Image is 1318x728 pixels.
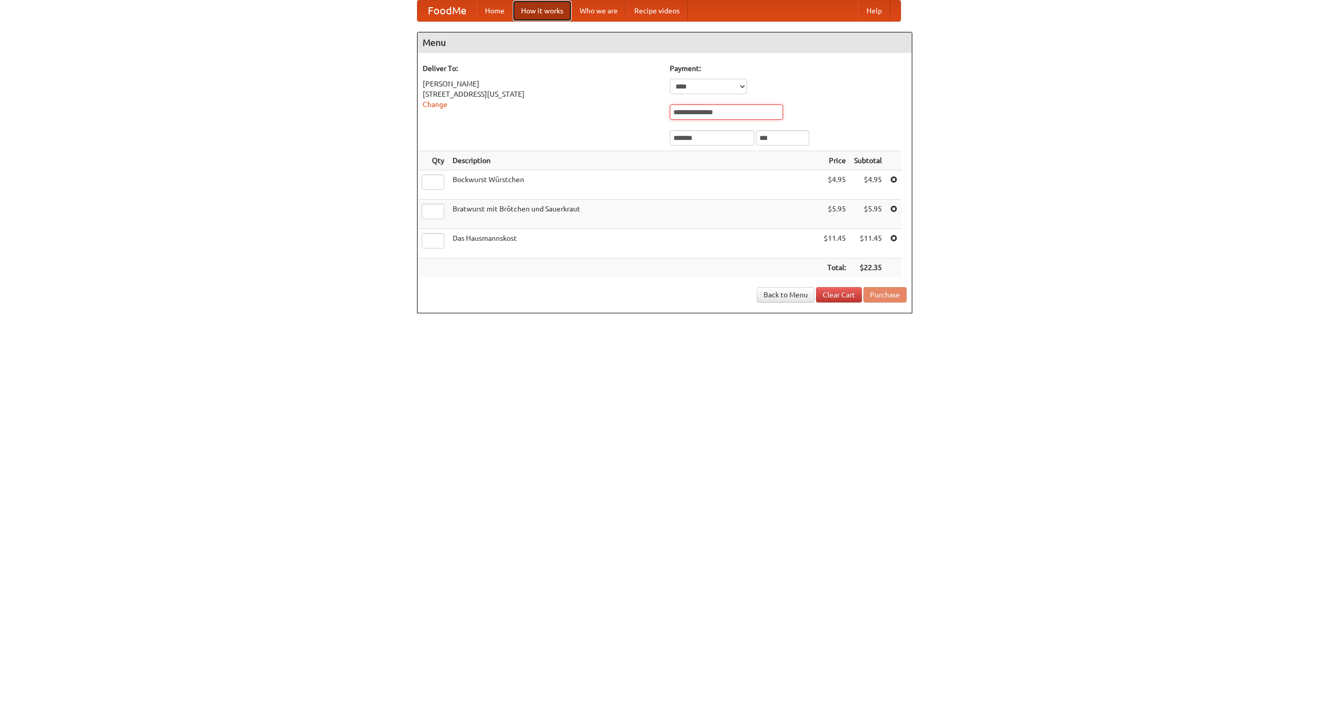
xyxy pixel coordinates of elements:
[850,200,886,229] td: $5.95
[423,89,660,99] div: [STREET_ADDRESS][US_STATE]
[863,287,907,303] button: Purchase
[820,170,850,200] td: $4.95
[513,1,571,21] a: How it works
[423,63,660,74] h5: Deliver To:
[858,1,890,21] a: Help
[418,151,448,170] th: Qty
[571,1,626,21] a: Who we are
[820,200,850,229] td: $5.95
[670,63,907,74] h5: Payment:
[816,287,862,303] a: Clear Cart
[820,258,850,277] th: Total:
[850,258,886,277] th: $22.35
[820,229,850,258] td: $11.45
[448,170,820,200] td: Bockwurst Würstchen
[448,200,820,229] td: Bratwurst mit Brötchen und Sauerkraut
[418,32,912,53] h4: Menu
[448,151,820,170] th: Description
[820,151,850,170] th: Price
[850,170,886,200] td: $4.95
[850,229,886,258] td: $11.45
[423,100,447,109] a: Change
[477,1,513,21] a: Home
[757,287,814,303] a: Back to Menu
[423,79,660,89] div: [PERSON_NAME]
[626,1,688,21] a: Recipe videos
[448,229,820,258] td: Das Hausmannskost
[418,1,477,21] a: FoodMe
[850,151,886,170] th: Subtotal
